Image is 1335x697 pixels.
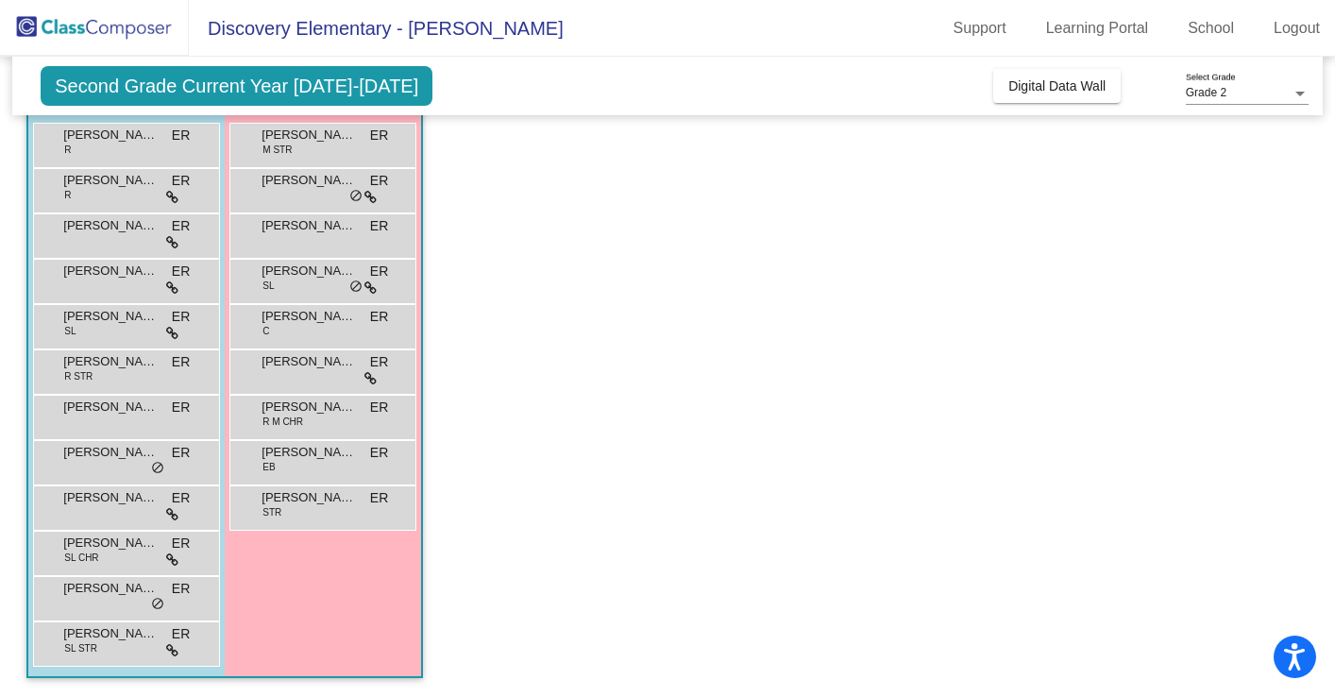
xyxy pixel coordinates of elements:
span: ER [172,171,190,191]
span: R [64,143,71,157]
span: [PERSON_NAME] [63,307,158,326]
a: Support [938,13,1022,43]
span: ER [370,126,388,145]
span: [PERSON_NAME] [63,488,158,507]
span: Second Grade Current Year [DATE]-[DATE] [41,66,432,106]
span: [PERSON_NAME] [63,352,158,371]
span: ER [172,488,190,508]
span: [PERSON_NAME] [262,171,356,190]
span: [PERSON_NAME] [262,262,356,280]
span: [PERSON_NAME] [262,216,356,235]
span: ER [370,398,388,417]
span: do_not_disturb_alt [349,189,363,204]
span: [PERSON_NAME] [262,443,356,462]
span: [PERSON_NAME] [262,126,356,144]
a: School [1173,13,1249,43]
span: ER [172,126,190,145]
span: SL STR [64,641,97,655]
button: Digital Data Wall [993,69,1121,103]
span: ER [370,443,388,463]
span: [PERSON_NAME] [63,443,158,462]
span: [PERSON_NAME] [63,216,158,235]
span: ER [172,579,190,599]
span: [PERSON_NAME] [PERSON_NAME] [63,398,158,416]
span: SL [262,279,274,293]
span: ER [370,307,388,327]
span: ER [172,443,190,463]
span: R STR [64,369,93,383]
span: do_not_disturb_alt [151,461,164,476]
span: [PERSON_NAME] [262,307,356,326]
span: C [262,324,269,338]
a: Logout [1259,13,1335,43]
span: [PERSON_NAME] [63,624,158,643]
span: STR [262,505,281,519]
span: ER [172,262,190,281]
span: ER [172,216,190,236]
span: ER [172,307,190,327]
span: do_not_disturb_alt [151,597,164,612]
span: R M CHR [262,415,303,429]
span: ER [172,624,190,644]
span: ER [370,262,388,281]
span: Discovery Elementary - [PERSON_NAME] [189,13,564,43]
span: ER [172,352,190,372]
span: [PERSON_NAME] [63,126,158,144]
span: ER [370,488,388,508]
span: [PERSON_NAME] [262,398,356,416]
span: EB [262,460,275,474]
span: Digital Data Wall [1008,78,1106,93]
a: Learning Portal [1031,13,1164,43]
span: ER [370,216,388,236]
span: ER [370,171,388,191]
span: R [64,188,71,202]
span: [PERSON_NAME] [PERSON_NAME] [63,171,158,190]
span: ER [172,398,190,417]
span: [PERSON_NAME] [262,488,356,507]
span: SL CHR [64,551,98,565]
span: ER [172,534,190,553]
span: M STR [262,143,292,157]
span: [PERSON_NAME] [PERSON_NAME] [63,262,158,280]
span: [PERSON_NAME] [63,534,158,552]
span: [PERSON_NAME] Day [262,352,356,371]
span: do_not_disturb_alt [349,280,363,295]
span: SL [64,324,76,338]
span: Grade 2 [1186,86,1226,99]
span: ER [370,352,388,372]
span: [PERSON_NAME] [63,579,158,598]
